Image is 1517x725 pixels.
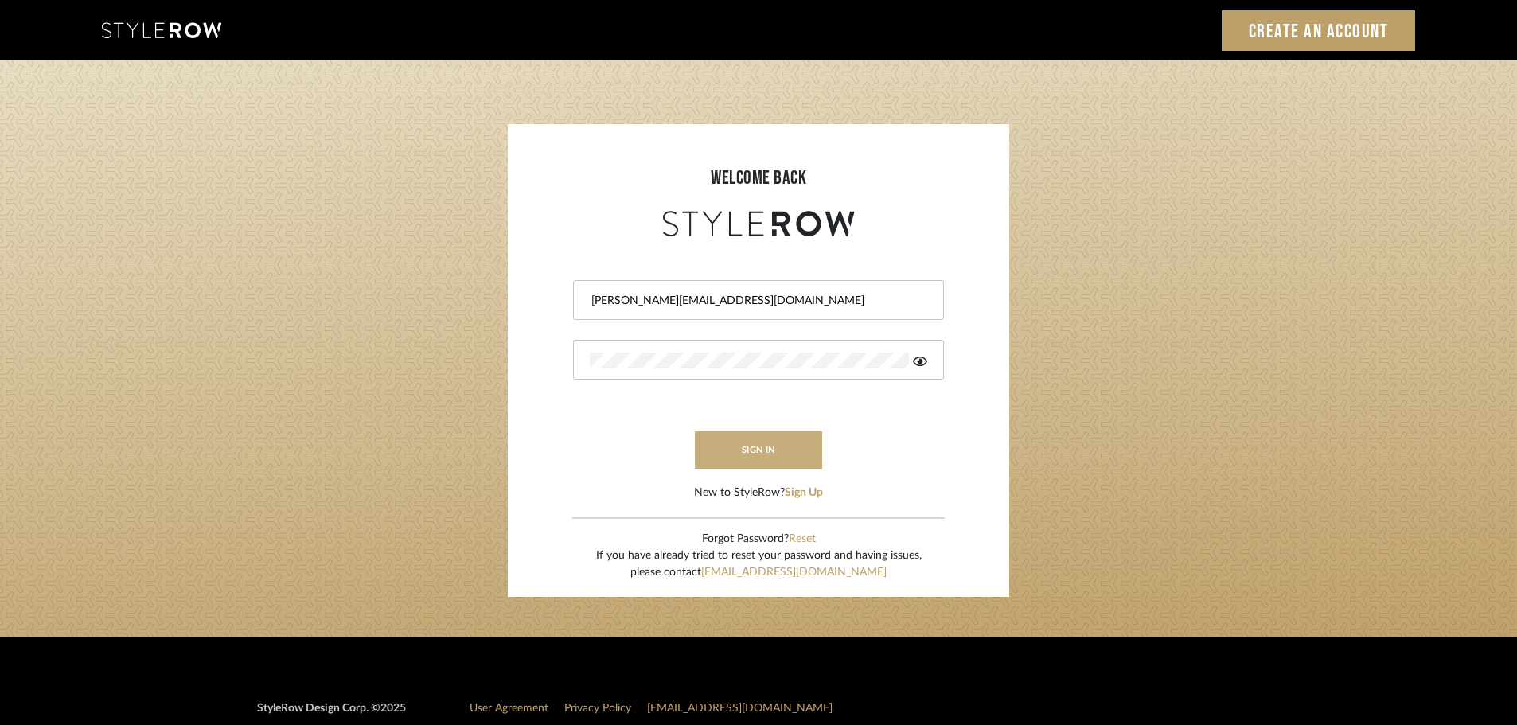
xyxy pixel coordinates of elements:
[695,431,822,469] button: sign in
[1222,10,1416,51] a: Create an Account
[524,164,993,193] div: welcome back
[596,548,922,581] div: If you have already tried to reset your password and having issues, please contact
[647,703,833,714] a: [EMAIL_ADDRESS][DOMAIN_NAME]
[564,703,631,714] a: Privacy Policy
[701,567,887,578] a: [EMAIL_ADDRESS][DOMAIN_NAME]
[470,703,548,714] a: User Agreement
[785,485,823,501] button: Sign Up
[789,531,816,548] button: Reset
[596,531,922,548] div: Forgot Password?
[590,293,923,309] input: Email Address
[694,485,823,501] div: New to StyleRow?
